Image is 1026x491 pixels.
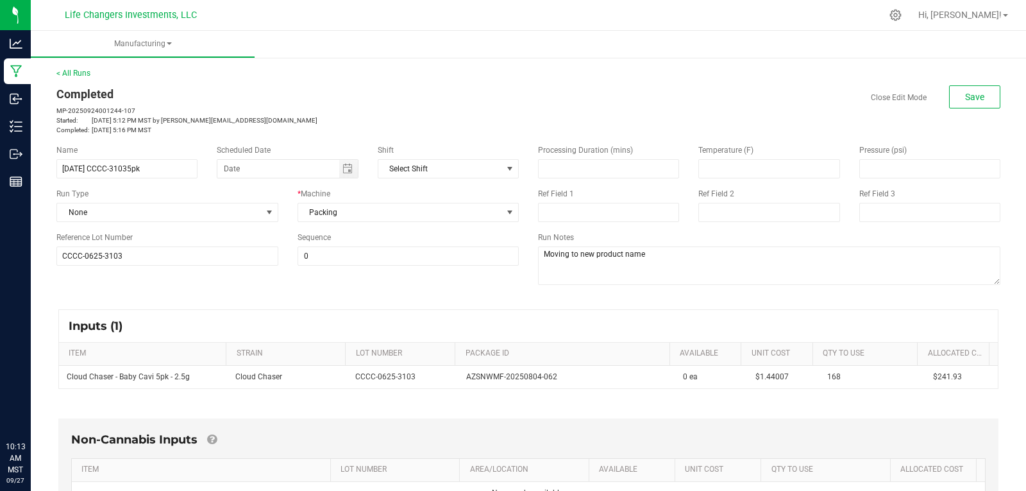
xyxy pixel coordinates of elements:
[378,146,394,155] span: Shift
[698,189,734,198] span: Ref Field 2
[466,371,557,383] span: AZSNWMF-20250804-062
[81,465,325,475] a: ITEMSortable
[10,37,22,50] inline-svg: Analytics
[928,349,984,359] a: Allocated CostSortable
[217,146,271,155] span: Scheduled Date
[56,125,519,135] p: [DATE] 5:16 PM MST
[538,146,633,155] span: Processing Duration (mins)
[56,116,519,125] p: [DATE] 5:12 PM MST by [PERSON_NAME][EMAIL_ADDRESS][DOMAIN_NAME]
[6,476,25,485] p: 09/27
[235,372,282,381] span: Cloud Chaser
[599,465,670,475] a: AVAILABLESortable
[65,10,197,21] span: Life Changers Investments, LLC
[859,189,895,198] span: Ref Field 3
[56,69,90,78] a: < All Runs
[685,465,756,475] a: Unit CostSortable
[823,349,912,359] a: QTY TO USESortable
[470,465,584,475] a: AREA/LOCATIONSortable
[871,92,927,103] a: Close Edit Mode
[217,160,339,178] input: Date
[56,146,78,155] span: Name
[538,189,574,198] span: Ref Field 1
[466,349,665,359] a: PACKAGE IDSortable
[698,146,753,155] span: Temperature (F)
[57,203,262,221] span: None
[538,233,574,242] span: Run Notes
[56,125,92,135] span: Completed:
[918,10,1002,20] span: Hi, [PERSON_NAME]!
[10,92,22,105] inline-svg: Inbound
[67,372,190,381] span: Cloud Chaser - Baby Cavi 5pk - 2.5g
[752,349,808,359] a: Unit CostSortable
[339,160,358,178] span: Toggle calendar
[341,465,455,475] a: LOT NUMBERSortable
[965,92,984,102] span: Save
[689,372,698,381] span: ea
[56,116,92,125] span: Started:
[69,349,221,359] a: ITEMSortable
[355,372,416,381] span: CCCC-0625-3103
[827,372,841,381] span: 168
[683,372,687,381] span: 0
[755,372,789,381] span: $1.44007
[10,120,22,133] inline-svg: Inventory
[298,233,331,242] span: Sequence
[56,106,519,116] p: MP-20250924001244-107
[933,372,962,381] span: $241.93
[680,349,736,359] a: AVAILABLESortable
[31,31,255,58] a: Manufacturing
[56,233,133,242] span: Reference Lot Number
[6,441,25,476] p: 10:13 AM MST
[298,203,503,221] span: Packing
[207,433,217,447] a: Add Non-Cannabis items that were also consumed in the run (e.g. gloves and packaging); Also add N...
[13,388,51,427] iframe: Resource center
[378,159,519,178] span: NO DATA FOUND
[69,319,135,333] span: Inputs (1)
[887,9,904,21] div: Manage settings
[10,65,22,78] inline-svg: Manufacturing
[71,433,198,447] span: Non-Cannabis Inputs
[949,85,1000,108] button: Save
[301,189,330,198] span: Machine
[771,465,886,475] a: QTY TO USESortable
[10,148,22,160] inline-svg: Outbound
[10,175,22,188] inline-svg: Reports
[237,349,341,359] a: STRAINSortable
[31,39,255,49] span: Manufacturing
[56,85,519,103] div: Completed
[900,465,971,475] a: Allocated CostSortable
[859,146,907,155] span: Pressure (psi)
[356,349,450,359] a: LOT NUMBERSortable
[378,160,502,178] span: Select Shift
[56,188,88,200] span: Run Type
